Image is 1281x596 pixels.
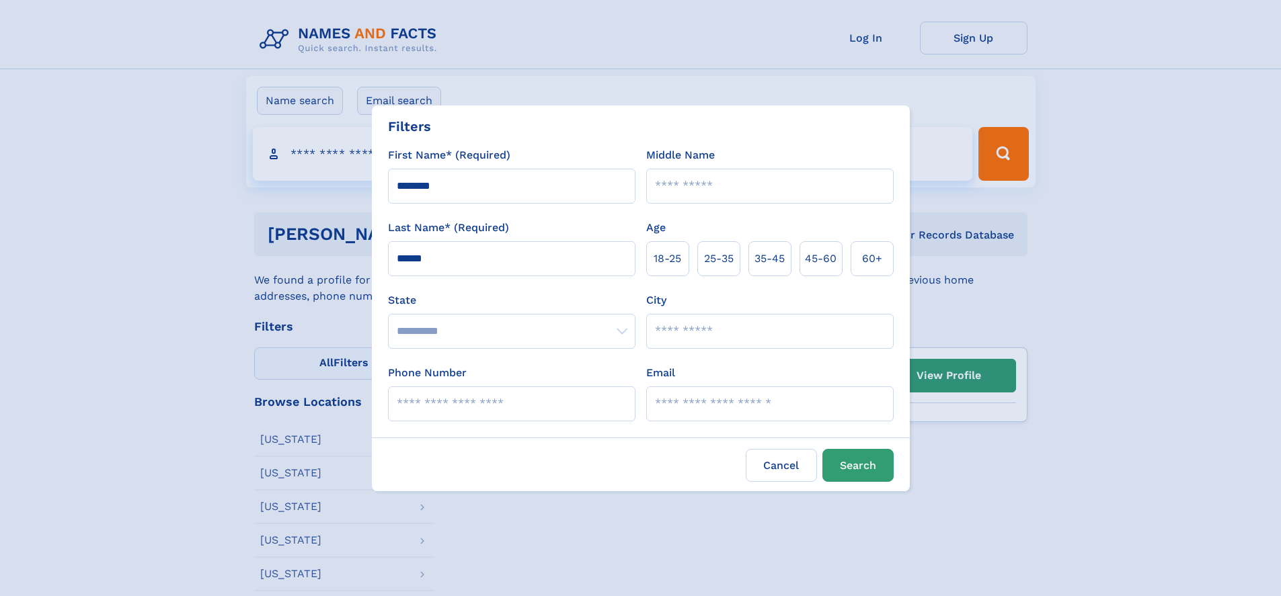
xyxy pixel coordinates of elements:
label: Age [646,220,666,236]
label: Cancel [746,449,817,482]
span: 60+ [862,251,882,267]
button: Search [822,449,894,482]
span: 35‑45 [754,251,785,267]
label: Last Name* (Required) [388,220,509,236]
span: 25‑35 [704,251,734,267]
span: 45‑60 [805,251,837,267]
label: City [646,292,666,308]
label: Email [646,365,675,381]
label: Middle Name [646,147,715,163]
div: Filters [388,116,431,136]
label: First Name* (Required) [388,147,510,163]
label: State [388,292,635,308]
label: Phone Number [388,365,467,381]
span: 18‑25 [654,251,681,267]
